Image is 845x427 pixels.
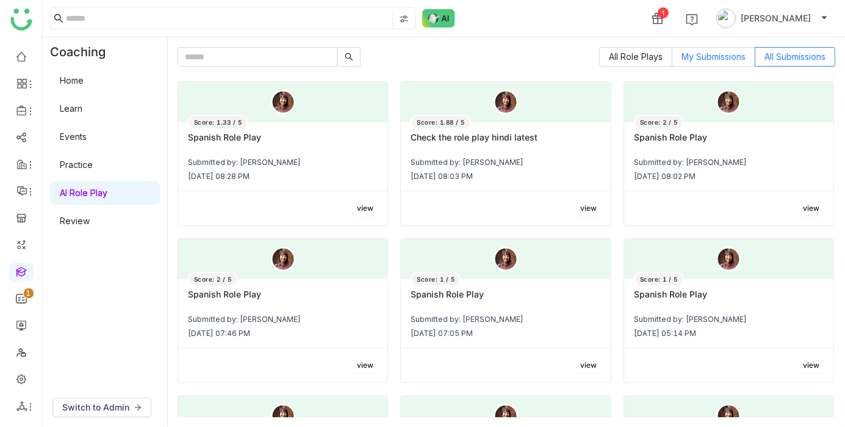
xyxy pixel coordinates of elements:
[411,158,600,167] div: Submitted by: [PERSON_NAME]
[188,115,248,130] div: Score: 1.33 / 5
[634,272,684,286] div: Score: 1 / 5
[686,13,698,26] img: help.svg
[271,90,295,114] img: female-person.png
[353,358,378,373] button: view
[357,203,373,214] span: view
[634,315,824,324] div: Submitted by: [PERSON_NAME]
[609,51,663,62] span: All Role Plays
[634,158,824,167] div: Submitted by: [PERSON_NAME]
[188,289,378,310] div: Spanish Role Play
[741,12,811,25] span: [PERSON_NAME]
[716,9,736,28] img: avatar
[799,201,824,216] button: view
[60,131,87,142] a: Events
[52,398,151,417] button: Switch to Admin
[188,158,378,167] div: Submitted by: [PERSON_NAME]
[634,172,824,181] div: [DATE] 08:02 PM
[764,51,825,62] span: All Submissions
[353,201,378,216] button: view
[681,51,746,62] span: My Submissions
[188,315,378,324] div: Submitted by: [PERSON_NAME]
[494,90,518,114] img: female-person.png
[803,203,819,214] span: view
[60,159,93,170] a: Practice
[188,272,238,286] div: Score: 2 / 5
[422,9,455,27] img: ask-buddy-normal.svg
[24,288,34,298] nz-badge-sup: 1
[799,358,824,373] button: view
[188,132,378,153] div: Spanish Role Play
[62,401,129,414] span: Switch to Admin
[634,132,824,153] div: Spanish Role Play
[634,329,824,338] div: [DATE] 05:14 PM
[576,358,601,373] button: view
[60,103,82,114] a: Learn
[43,37,124,67] div: Coaching
[803,360,819,371] span: view
[10,9,32,31] img: logo
[494,247,518,271] img: female-person.png
[580,360,597,371] span: view
[576,201,601,216] button: view
[271,247,295,271] img: female-person.png
[411,172,600,181] div: [DATE] 08:03 PM
[658,7,669,18] div: 1
[411,289,600,310] div: Spanish Role Play
[411,272,461,286] div: Score: 1 / 5
[60,216,90,226] a: Review
[411,329,600,338] div: [DATE] 07:05 PM
[634,289,824,310] div: Spanish Role Play
[716,247,741,271] img: female-person.png
[411,132,600,153] div: Check the role play hindi latest
[188,329,378,338] div: [DATE] 07:46 PM
[411,315,600,324] div: Submitted by: [PERSON_NAME]
[188,172,378,181] div: [DATE] 08:28 PM
[580,203,597,214] span: view
[714,9,830,28] button: [PERSON_NAME]
[357,360,373,371] span: view
[60,188,107,198] a: AI Role Play
[399,14,409,24] img: search-type.svg
[26,287,31,299] p: 1
[60,75,84,86] a: Home
[411,115,471,130] div: Score: 1.88 / 5
[716,90,741,114] img: female-person.png
[634,115,684,130] div: Score: 2 / 5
